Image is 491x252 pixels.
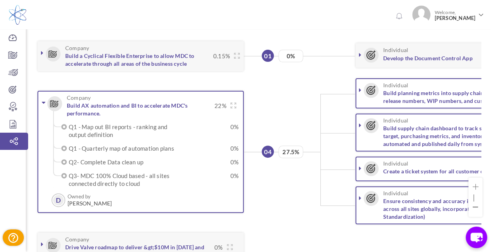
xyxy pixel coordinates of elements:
[383,160,408,166] span: Individual
[393,10,405,23] a: Notifications
[52,194,64,206] a: D
[211,102,227,110] span: 22%
[279,146,303,158] span: 27.5%
[65,45,89,51] span: Company
[182,144,239,152] span: 0%
[412,5,430,24] img: Photo
[69,172,182,187] label: Q3- MDC 100% Cloud based - all sites connected directly to cloud
[264,52,271,60] span: 01
[209,52,230,60] span: 0.15%
[65,52,194,67] a: Build a Cyclical Flexible Enterprise to allow MDC to accelerate through all areas of the business...
[383,190,408,196] span: Individual
[430,5,477,25] span: Welcome,
[69,144,182,152] label: Q1 - Quarterly map of automation plans
[182,123,239,131] span: 0%
[69,158,182,166] label: Q2- Complete Data clean up
[409,2,487,25] a: Photo Welcome,[PERSON_NAME]
[262,146,274,158] a: 04
[211,243,223,251] span: 0%
[67,95,91,101] span: Company
[383,47,408,53] span: Individual
[262,50,274,62] a: 01
[182,158,239,166] span: 0%
[279,50,303,62] span: 0%
[68,193,91,200] b: Owned by
[264,148,271,156] span: 04
[68,200,112,207] span: [PERSON_NAME]
[9,5,26,25] img: Logo
[383,55,472,61] a: Develop the Document Control App
[466,227,487,248] button: chat-button
[472,193,478,201] li: |
[65,236,89,242] span: Company
[383,82,408,88] span: Individual
[434,15,475,21] span: [PERSON_NAME]
[69,123,182,139] label: Q1 - Map out BI reports - ranking and output definition
[182,172,239,180] span: 0%
[383,117,408,123] span: Individual
[67,102,187,117] a: Build AX automation and BI to accelerate MDC's performance.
